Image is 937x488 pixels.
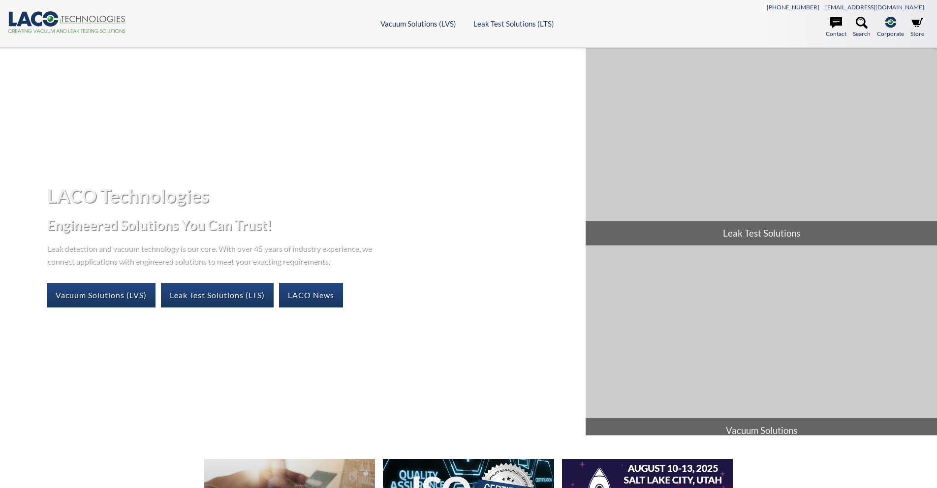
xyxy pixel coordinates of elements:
[47,216,578,234] h2: Engineered Solutions You Can Trust!
[767,3,819,11] a: [PHONE_NUMBER]
[47,242,376,267] p: Leak detection and vacuum technology is our core. With over 45 years of industry experience, we c...
[586,246,937,443] a: Vacuum Solutions
[380,19,456,28] a: Vacuum Solutions (LVS)
[47,283,156,307] a: Vacuum Solutions (LVS)
[825,3,924,11] a: [EMAIL_ADDRESS][DOMAIN_NAME]
[161,283,274,307] a: Leak Test Solutions (LTS)
[586,418,937,443] span: Vacuum Solutions
[586,48,937,245] a: Leak Test Solutions
[910,17,924,38] a: Store
[877,29,904,38] span: Corporate
[826,17,846,38] a: Contact
[853,17,871,38] a: Search
[279,283,343,307] a: LACO News
[47,183,578,208] h1: LACO Technologies
[473,19,554,28] a: Leak Test Solutions (LTS)
[586,221,937,245] span: Leak Test Solutions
